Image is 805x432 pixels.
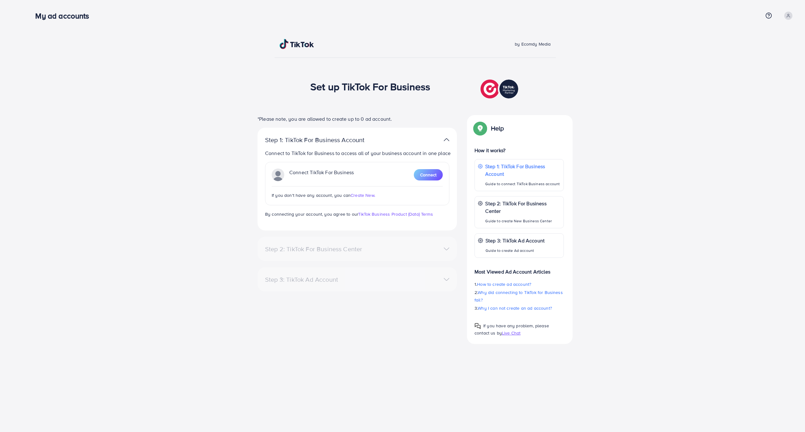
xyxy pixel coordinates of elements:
span: How to create ad account? [477,281,531,287]
p: By connecting your account, you agree to our [265,210,449,218]
span: If you have any problem, please contact us by [475,323,549,336]
span: by Ecomdy Media [515,41,551,47]
p: Step 1: TikTok For Business Account [485,163,560,178]
span: Why I can not create an ad account? [478,305,552,311]
p: Most Viewed Ad Account Articles [475,263,564,275]
span: Connect [420,172,436,178]
p: Step 1: TikTok For Business Account [265,136,385,144]
p: *Please note, you are allowed to create up to 0 ad account. [258,115,457,123]
span: Why did connecting to TikTok for Business fail? [475,289,563,303]
img: TikTok partner [272,169,284,181]
p: Help [491,125,504,132]
h1: Set up TikTok For Business [310,80,430,92]
button: Connect [414,169,443,180]
p: Guide to create Ad account [486,247,545,254]
h3: My ad accounts [35,11,94,20]
span: Live Chat [502,330,520,336]
p: Guide to connect TikTok Business account [485,180,560,188]
p: 2. [475,289,564,304]
p: Connect TikTok For Business [289,169,354,181]
span: Create New. [351,192,375,198]
img: TikTok partner [480,78,520,100]
a: TikTok Business Product (Data) Terms [358,211,433,217]
img: TikTok partner [444,135,449,144]
p: Step 3: TikTok Ad Account [486,237,545,244]
p: 3. [475,304,564,312]
img: Popup guide [475,123,486,134]
img: TikTok [280,39,314,49]
p: 1. [475,280,564,288]
p: How it works? [475,147,564,154]
p: Connect to TikTok for Business to access all of your business account in one place [265,149,452,157]
p: Guide to create New Business Center [485,217,560,225]
img: Popup guide [475,323,481,329]
p: Step 2: TikTok For Business Center [485,200,560,215]
span: If you don't have any account, you can [272,192,351,198]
